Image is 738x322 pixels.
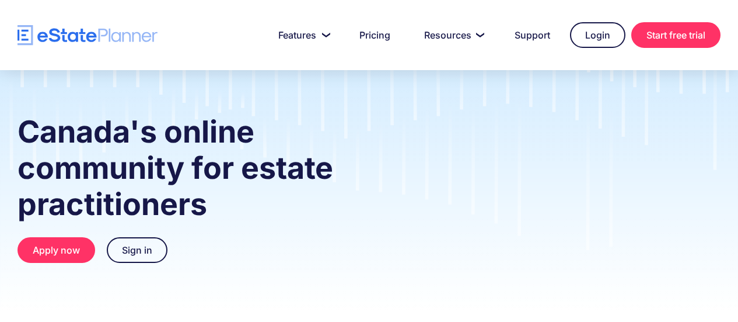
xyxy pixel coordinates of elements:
[501,23,564,47] a: Support
[18,113,333,223] strong: Canada's online community for estate practitioners
[18,237,95,263] a: Apply now
[18,25,158,46] a: home
[631,22,720,48] a: Start free trial
[264,23,340,47] a: Features
[107,237,167,263] a: Sign in
[570,22,625,48] a: Login
[345,23,404,47] a: Pricing
[410,23,495,47] a: Resources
